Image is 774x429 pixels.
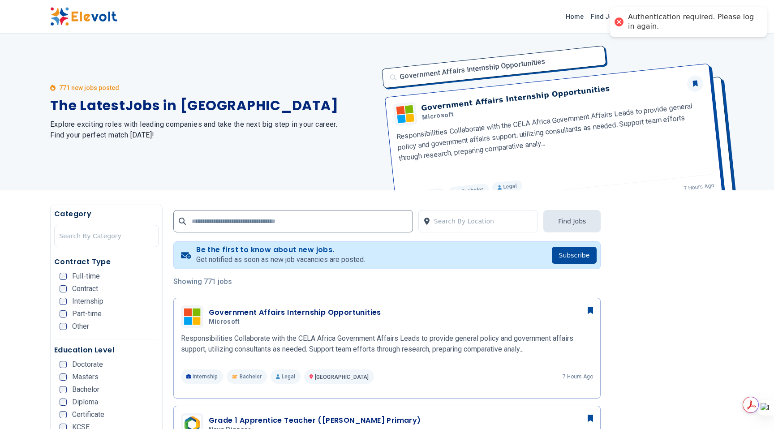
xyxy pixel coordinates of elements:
input: Doctorate [60,361,67,368]
p: 771 new jobs posted [59,83,119,92]
p: Legal [271,369,301,384]
h3: Government Affairs Internship Opportunities [209,307,381,318]
p: Internship [181,369,224,384]
span: Diploma [72,399,98,406]
span: Part-time [72,310,102,317]
span: Contract [72,285,98,292]
h2: Explore exciting roles with leading companies and take the next big step in your career. Find you... [50,119,376,141]
span: Microsoft [209,318,240,326]
p: 7 hours ago [563,373,593,380]
button: Find Jobs [543,210,601,232]
img: Elevolt [50,7,117,26]
a: Home [562,9,587,24]
input: Contract [60,285,67,292]
h5: Category [54,209,159,219]
input: Masters [60,373,67,381]
p: Get notified as soon as new job vacancies are posted. [196,254,365,265]
a: MicrosoftGovernment Affairs Internship OpportunitiesMicrosoftResponsibilities Collaborate with th... [181,305,593,384]
img: Microsoft [183,308,201,326]
input: Internship [60,298,67,305]
input: Part-time [60,310,67,317]
input: Other [60,323,67,330]
h5: Contract Type [54,257,159,267]
button: Subscribe [552,247,597,264]
input: Full-time [60,273,67,280]
span: [GEOGRAPHIC_DATA] [315,374,369,380]
input: Bachelor [60,386,67,393]
h5: Education Level [54,345,159,356]
input: Certificate [60,411,67,418]
h3: Grade 1 Apprentice Teacher ([PERSON_NAME] Primary) [209,415,421,426]
span: Masters [72,373,99,381]
div: Authentication required. Please log in again. [628,13,758,31]
span: Doctorate [72,361,103,368]
p: Showing 771 jobs [173,276,601,287]
h4: Be the first to know about new jobs. [196,245,365,254]
input: Diploma [60,399,67,406]
span: Internship [72,298,103,305]
h1: The Latest Jobs in [GEOGRAPHIC_DATA] [50,98,376,114]
p: Responsibilities Collaborate with the CELA Africa Government Affairs Leads to provide general pol... [181,333,593,355]
span: Other [72,323,89,330]
a: Find Jobs [587,9,624,24]
span: Bachelor [72,386,99,393]
span: Bachelor [240,373,262,380]
span: Certificate [72,411,104,418]
span: Full-time [72,273,100,280]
